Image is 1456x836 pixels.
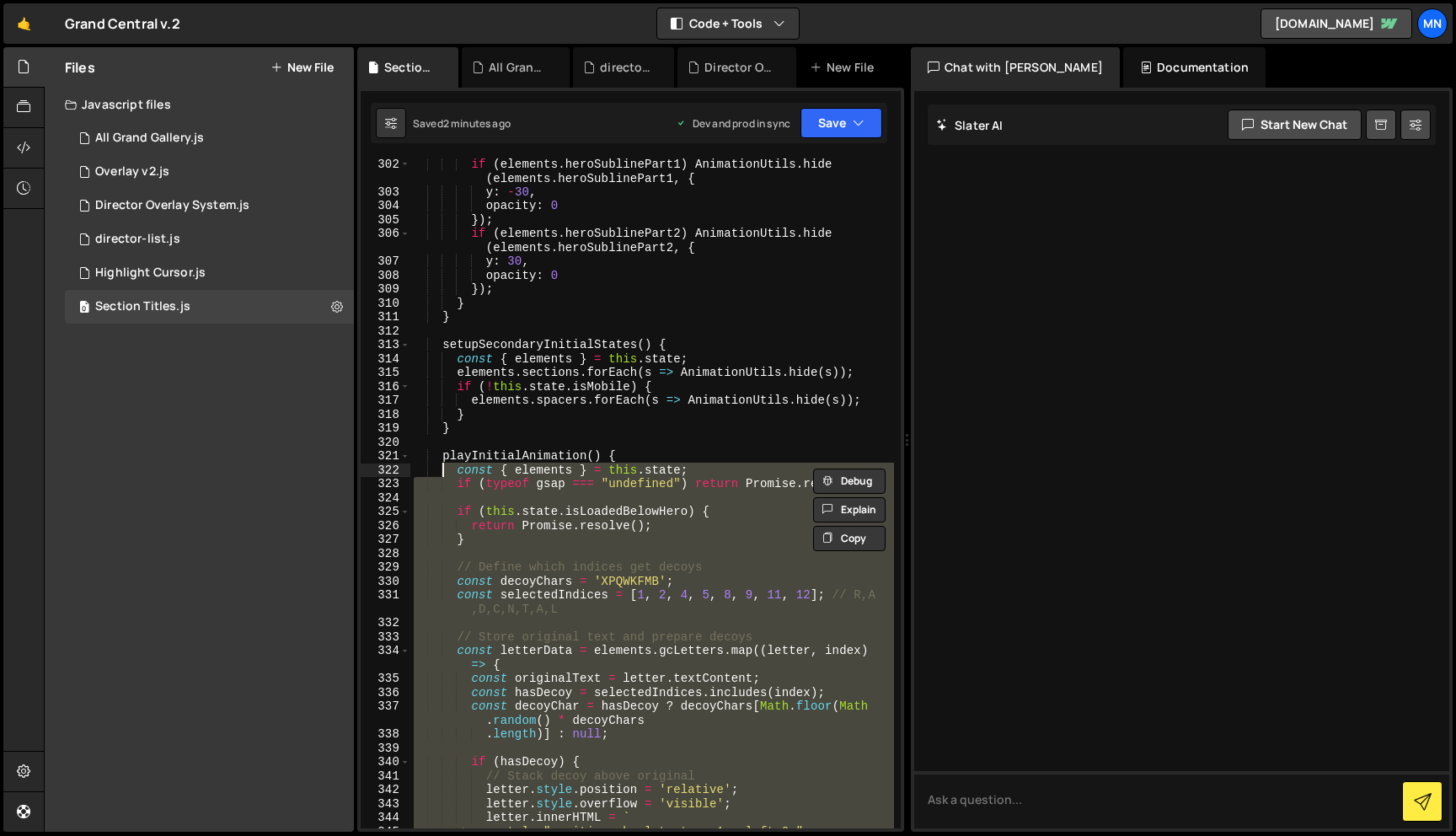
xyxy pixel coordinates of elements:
[361,338,410,352] div: 313
[361,464,410,478] div: 322
[361,699,410,727] div: 337
[65,290,354,324] div: 15298/40223.js
[79,302,89,315] span: 0
[361,630,410,645] div: 333
[361,727,410,742] div: 338
[361,158,410,185] div: 302
[95,198,249,213] div: Director Overlay System.js
[95,131,204,146] div: All Grand Gallery.js
[443,116,511,131] div: 2 minutes ago
[361,227,410,255] div: 306
[95,299,190,314] div: Section Titles.js
[361,324,410,339] div: 312
[361,505,410,519] div: 325
[361,449,410,464] div: 321
[361,644,410,672] div: 334
[361,769,410,784] div: 341
[384,59,438,76] div: Section Titles.js
[813,526,886,551] button: Copy
[65,58,95,77] h2: Files
[361,533,410,547] div: 327
[95,265,206,281] div: Highlight Cursor.js
[45,88,354,121] div: Javascript files
[65,155,354,189] div: 15298/45944.js
[361,588,410,616] div: 331
[810,59,881,76] div: New File
[676,116,790,131] div: Dev and prod in sync
[361,547,410,561] div: 328
[361,477,410,491] div: 323
[361,366,410,380] div: 315
[361,199,410,213] div: 304
[1417,8,1448,39] a: MN
[361,310,410,324] div: 311
[1228,110,1362,140] button: Start new chat
[361,811,410,825] div: 344
[270,61,334,74] button: New File
[361,421,410,436] div: 319
[3,3,45,44] a: 🤙
[813,497,886,522] button: Explain
[361,394,410,408] div: 317
[704,59,776,76] div: Director Overlay System.js
[361,575,410,589] div: 330
[911,47,1120,88] div: Chat with [PERSON_NAME]
[65,256,354,290] div: 15298/43117.js
[361,686,410,700] div: 336
[361,783,410,797] div: 342
[65,222,354,256] div: 15298/40379.js
[813,469,886,494] button: Debug
[361,560,410,575] div: 329
[361,282,410,297] div: 309
[1261,8,1412,39] a: [DOMAIN_NAME]
[65,13,180,34] div: Grand Central v.2
[936,117,1004,133] h2: Slater AI
[65,189,354,222] div: 15298/42891.js
[361,436,410,450] div: 320
[361,742,410,756] div: 339
[361,380,410,394] div: 316
[489,59,549,76] div: All Grand Gallery.js
[413,116,511,131] div: Saved
[361,408,410,422] div: 318
[65,121,354,155] div: 15298/43578.js
[361,297,410,311] div: 310
[361,519,410,533] div: 326
[95,164,169,180] div: Overlay v2.js
[657,8,799,39] button: Code + Tools
[361,797,410,812] div: 343
[600,59,654,76] div: director-list.js
[95,232,180,247] div: director-list.js
[1123,47,1266,88] div: Documentation
[361,491,410,506] div: 324
[361,755,410,769] div: 340
[361,352,410,367] div: 314
[361,213,410,228] div: 305
[361,255,410,269] div: 307
[361,185,410,200] div: 303
[361,616,410,630] div: 332
[361,672,410,686] div: 335
[361,269,410,283] div: 308
[800,108,882,138] button: Save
